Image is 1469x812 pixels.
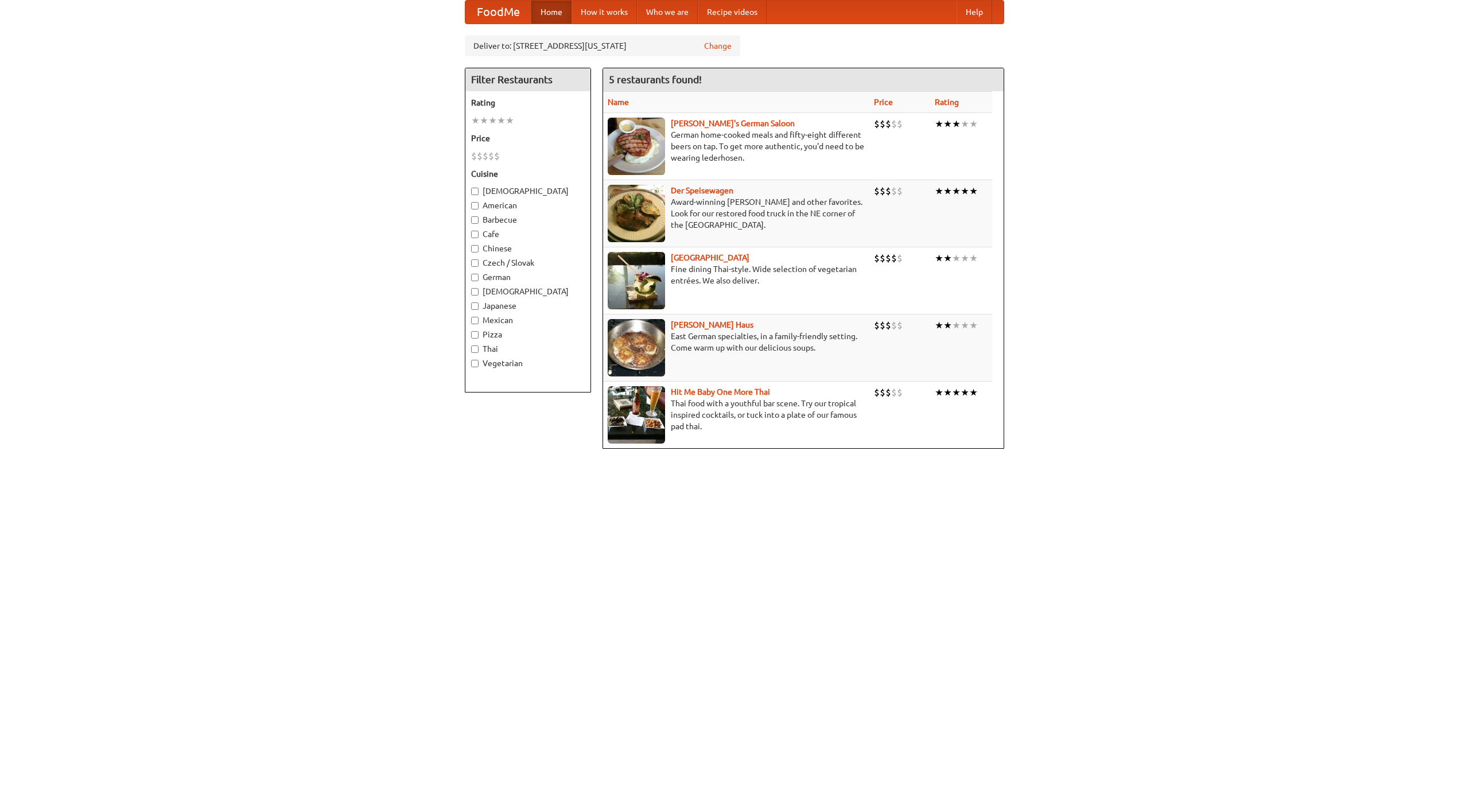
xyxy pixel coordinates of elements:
div: Deliver to: [STREET_ADDRESS][US_STATE] [465,36,740,56]
label: German [471,271,585,283]
label: Barbecue [471,214,585,226]
li: $ [874,319,880,332]
a: [PERSON_NAME] Haus [671,320,753,329]
input: Vegetarian [471,360,479,367]
li: $ [897,252,903,265]
a: FoodMe [465,1,531,24]
li: $ [891,252,897,265]
p: East German specialties, in a family-friendly setting. Come warm up with our delicious soups. [608,331,865,353]
li: $ [483,150,488,162]
ng-pluralize: 5 restaurants found! [609,74,702,85]
img: esthers.jpg [608,118,665,175]
li: $ [880,319,885,332]
li: ★ [961,319,969,332]
a: Rating [935,98,959,107]
li: $ [885,386,891,399]
li: ★ [969,386,978,399]
li: $ [897,118,903,130]
li: $ [874,386,880,399]
label: Vegetarian [471,358,585,369]
h5: Rating [471,97,585,108]
label: American [471,200,585,211]
p: German home-cooked meals and fifty-eight different beers on tap. To get more authentic, you'd nee... [608,129,865,164]
label: Mexican [471,314,585,326]
a: Home [531,1,572,24]
li: $ [488,150,494,162]
li: ★ [952,252,961,265]
li: ★ [506,114,514,127]
li: ★ [935,185,943,197]
li: ★ [471,114,480,127]
li: $ [880,185,885,197]
li: ★ [952,319,961,332]
label: Cafe [471,228,585,240]
li: $ [885,319,891,332]
img: satay.jpg [608,252,665,309]
li: ★ [943,319,952,332]
li: $ [874,118,880,130]
label: [DEMOGRAPHIC_DATA] [471,286,585,297]
li: $ [880,386,885,399]
p: Award-winning [PERSON_NAME] and other favorites. Look for our restored food truck in the NE corne... [608,196,865,231]
li: $ [897,319,903,332]
input: Thai [471,345,479,353]
li: ★ [961,252,969,265]
label: Czech / Slovak [471,257,585,269]
h4: Filter Restaurants [465,68,590,91]
li: $ [891,118,897,130]
img: kohlhaus.jpg [608,319,665,376]
li: ★ [952,386,961,399]
li: ★ [935,319,943,332]
input: Barbecue [471,216,479,224]
label: Japanese [471,300,585,312]
label: Chinese [471,243,585,254]
a: Help [957,1,992,24]
a: Price [874,98,893,107]
input: [DEMOGRAPHIC_DATA] [471,188,479,195]
p: Thai food with a youthful bar scene. Try our tropical inspired cocktails, or tuck into a plate of... [608,398,865,432]
a: How it works [572,1,637,24]
a: Who we are [637,1,698,24]
a: [GEOGRAPHIC_DATA] [671,253,749,262]
a: Name [608,98,629,107]
li: ★ [935,118,943,130]
label: Thai [471,343,585,355]
li: ★ [480,114,488,127]
li: $ [885,185,891,197]
li: $ [471,150,477,162]
h5: Price [471,133,585,144]
li: ★ [935,252,943,265]
li: $ [477,150,483,162]
li: ★ [943,185,952,197]
input: [DEMOGRAPHIC_DATA] [471,288,479,296]
input: Czech / Slovak [471,259,479,267]
li: $ [891,319,897,332]
label: Pizza [471,329,585,340]
li: ★ [497,114,506,127]
input: Japanese [471,302,479,310]
input: Cafe [471,231,479,238]
input: American [471,202,479,209]
li: $ [880,252,885,265]
input: Chinese [471,245,479,252]
a: Recipe videos [698,1,767,24]
li: $ [874,185,880,197]
li: ★ [943,386,952,399]
a: Der Speisewagen [671,186,733,195]
a: Change [704,40,732,52]
a: [PERSON_NAME]'s German Saloon [671,119,795,128]
li: $ [897,185,903,197]
a: Hit Me Baby One More Thai [671,387,770,397]
img: speisewagen.jpg [608,185,665,242]
li: $ [897,386,903,399]
li: $ [885,118,891,130]
li: ★ [969,118,978,130]
li: ★ [943,118,952,130]
img: babythai.jpg [608,386,665,444]
li: $ [874,252,880,265]
li: ★ [961,386,969,399]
